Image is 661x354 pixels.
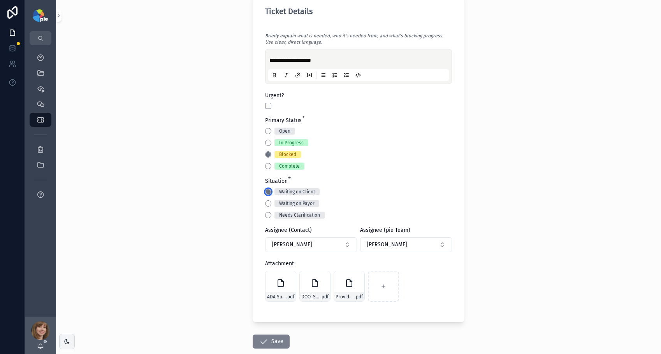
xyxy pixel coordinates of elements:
span: .pdf [286,294,294,300]
span: [PERSON_NAME] [367,241,407,249]
span: Situation [265,178,288,184]
button: Save [253,335,290,349]
h2: Ticket Details [265,6,313,17]
button: Select Button [360,237,452,252]
span: .pdf [320,294,329,300]
span: ADA Survey (Rebranded 2023) - Copy [267,294,286,300]
span: Assignee (Contact) [265,227,312,233]
div: In Progress [279,139,304,146]
span: Provider Survey [336,294,355,300]
div: Blocked [279,151,296,158]
div: Needs Clarification [279,212,320,219]
em: Briefly explain what is needed, who it’s needed from, and what’s blocking progress. Use clear, di... [265,33,452,45]
div: Open [279,128,290,135]
div: Waiting on Payor [279,200,315,207]
div: Complete [279,163,300,170]
span: .pdf [355,294,363,300]
span: DOO_Standard [301,294,320,300]
div: scrollable content [25,45,56,212]
span: Assignee (pie Team) [360,227,410,233]
span: Urgent? [265,92,284,99]
div: Waiting on Client [279,188,315,195]
span: [PERSON_NAME] [272,241,312,249]
span: Attachment [265,260,294,267]
span: Primary Status [265,117,302,124]
img: App logo [33,9,48,22]
button: Select Button [265,237,357,252]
